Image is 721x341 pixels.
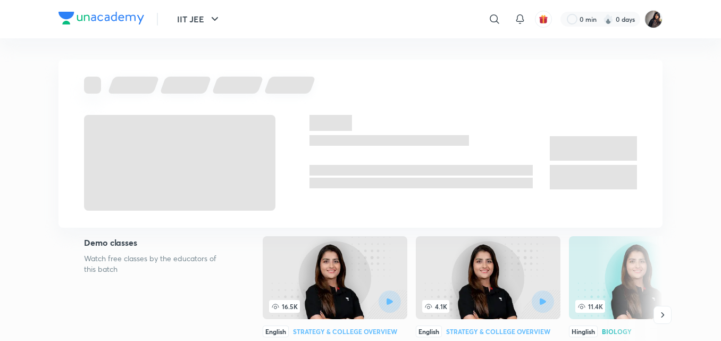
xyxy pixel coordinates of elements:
[84,236,229,249] h5: Demo classes
[539,14,548,24] img: avatar
[535,11,552,28] button: avatar
[58,12,144,24] img: Company Logo
[416,326,442,337] div: English
[575,300,605,313] span: 11.4K
[569,326,598,337] div: Hinglish
[263,326,289,337] div: English
[644,10,663,28] img: Afeera M
[84,253,229,275] p: Watch free classes by the educators of this batch
[293,328,397,335] div: Strategy & College Overview
[171,9,228,30] button: IIT JEE
[269,300,300,313] span: 16.5K
[446,328,550,335] div: Strategy & College Overview
[603,14,614,24] img: streak
[58,12,144,27] a: Company Logo
[422,300,449,313] span: 4.1K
